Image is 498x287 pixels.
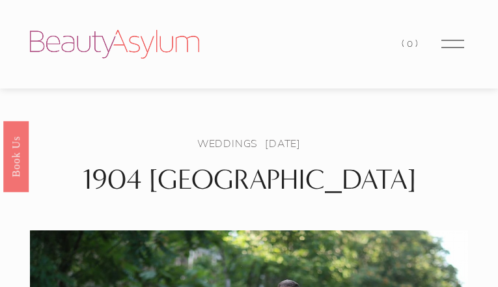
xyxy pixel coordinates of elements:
[30,30,199,59] img: Beauty Asylum | Bridal Hair &amp; Makeup Charlotte &amp; Atlanta
[197,136,258,150] a: Weddings
[3,120,29,191] a: Book Us
[402,38,407,49] span: (
[402,35,420,53] a: 0 items in cart
[415,38,421,49] span: )
[265,136,301,150] span: [DATE]
[407,38,415,49] span: 0
[30,163,468,197] h1: 1904 [GEOGRAPHIC_DATA]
